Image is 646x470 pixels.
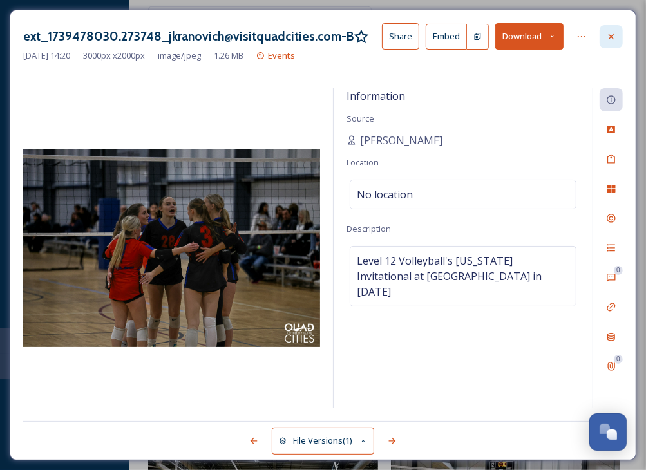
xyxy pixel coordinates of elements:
[426,24,467,50] button: Embed
[357,187,413,202] span: No location
[347,113,374,124] span: Source
[382,23,419,50] button: Share
[158,50,201,62] span: image/jpeg
[214,50,243,62] span: 1.26 MB
[614,266,623,275] div: 0
[23,149,320,347] img: jkranovich%40visitquadcities.com-BH019126.jpeg
[347,156,379,168] span: Location
[357,253,569,299] span: Level 12 Volleyball's [US_STATE] Invitational at [GEOGRAPHIC_DATA] in [DATE]
[23,27,354,46] h3: ext_1739478030.273748_jkranovich@visitquadcities.com-BH019126.jpeg
[272,428,375,454] button: File Versions(1)
[83,50,145,62] span: 3000 px x 2000 px
[23,50,70,62] span: [DATE] 14:20
[495,23,564,50] button: Download
[347,223,391,234] span: Description
[347,89,405,103] span: Information
[589,413,627,451] button: Open Chat
[614,355,623,364] div: 0
[360,133,442,148] span: [PERSON_NAME]
[268,50,295,61] span: Events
